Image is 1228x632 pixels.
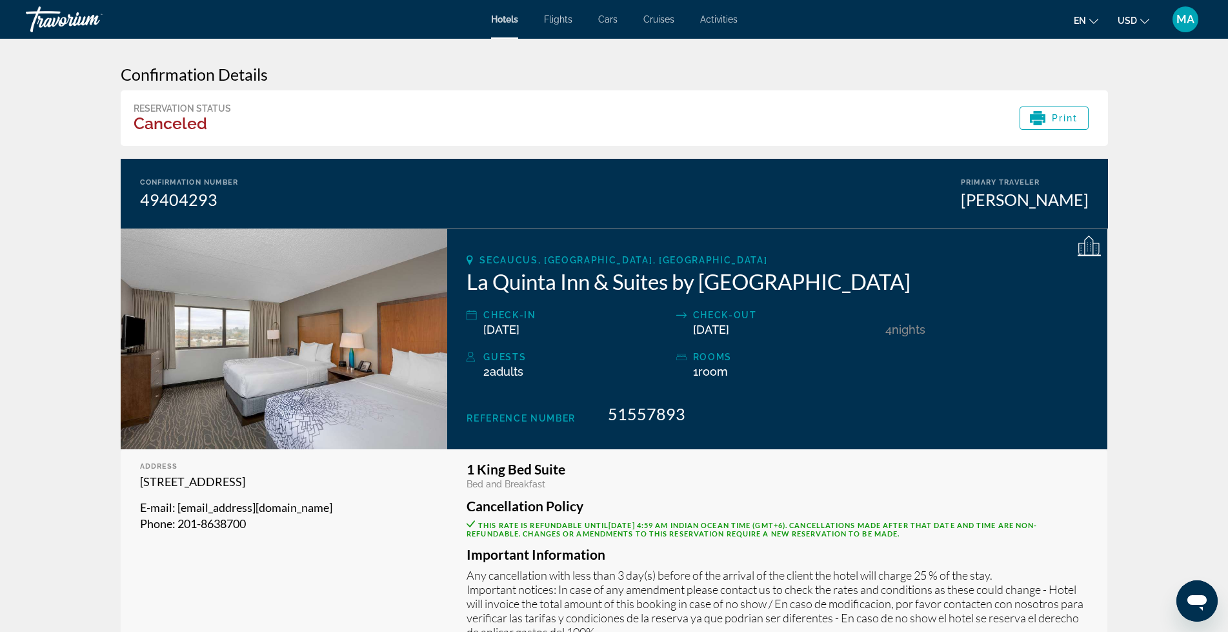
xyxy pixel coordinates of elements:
[1176,580,1218,622] iframe: Кнопка запуска окна обмена сообщениями
[1020,107,1089,130] button: Print
[1052,113,1078,123] span: Print
[961,178,1089,187] div: Primary Traveler
[892,323,925,336] span: Nights
[693,323,729,336] span: [DATE]
[1118,11,1149,30] button: Change currency
[1176,13,1194,26] span: MA
[1169,6,1202,33] button: User Menu
[467,413,576,423] span: Reference Number
[1074,15,1086,26] span: en
[467,269,1088,294] h2: La Quinta Inn & Suites by [GEOGRAPHIC_DATA]
[1118,15,1137,26] span: USD
[961,190,1089,209] div: [PERSON_NAME]
[693,365,728,378] span: 1
[140,474,428,490] p: [STREET_ADDRESS]
[491,14,518,25] a: Hotels
[140,500,172,515] span: E-mail
[598,14,618,25] a: Cars
[467,499,1088,513] h3: Cancellation Policy
[172,500,332,515] span: : [EMAIL_ADDRESS][DOMAIN_NAME]
[483,323,519,336] span: [DATE]
[134,103,231,114] div: Reservation Status
[479,255,767,265] span: Secaucus, [GEOGRAPHIC_DATA], [GEOGRAPHIC_DATA]
[698,365,728,378] span: Room
[467,462,1088,476] h3: 1 King Bed Suite
[643,14,674,25] a: Cruises
[140,516,172,531] span: Phone
[490,365,523,378] span: Adults
[544,14,572,25] a: Flights
[1074,11,1098,30] button: Change language
[608,404,685,423] span: 51557893
[609,521,785,529] span: [DATE] 4:59 AM Indian Ocean Time (GMT+6)
[172,516,246,531] span: : 201-8638700
[467,479,545,489] span: Bed and Breakfast
[121,65,1108,84] h3: Confirmation Details
[134,114,231,133] h3: Canceled
[140,462,428,471] div: Address
[467,521,1037,538] span: This rate is refundable until . Cancellations made after that date and time are non-refundable. C...
[483,349,669,365] div: Guests
[693,307,879,323] div: Check-out
[140,190,239,209] div: 49404293
[26,3,155,36] a: Travorium
[483,365,523,378] span: 2
[140,178,239,187] div: Confirmation Number
[467,547,1088,562] h3: Important Information
[483,307,669,323] div: Check-in
[700,14,738,25] a: Activities
[885,323,892,336] span: 4
[693,349,879,365] div: rooms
